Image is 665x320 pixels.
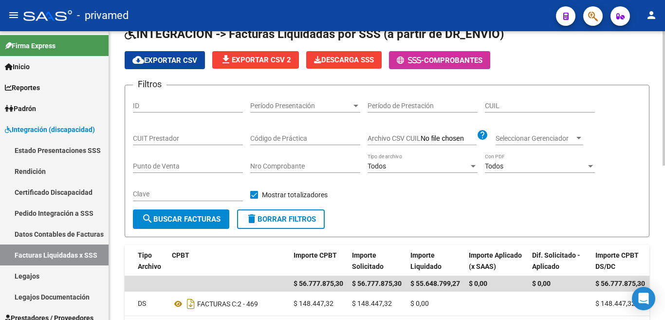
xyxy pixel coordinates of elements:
[532,280,551,287] span: $ 0,00
[262,189,328,201] span: Mostrar totalizadores
[142,215,221,224] span: Buscar Facturas
[168,245,290,288] datatable-header-cell: CPBT
[134,245,168,288] datatable-header-cell: Tipo Archivo
[532,251,580,270] span: Dif. Solicitado - Aplicado
[290,245,348,288] datatable-header-cell: Importe CPBT
[250,102,351,110] span: Período Presentación
[5,40,55,51] span: Firma Express
[406,245,465,288] datatable-header-cell: Importe Liquidado
[646,9,657,21] mat-icon: person
[133,77,166,91] h3: Filtros
[5,82,40,93] span: Reportes
[632,287,655,310] div: Open Intercom Messenger
[5,103,36,114] span: Padrón
[389,51,490,69] button: -Comprobantes
[410,280,460,287] span: $ 55.648.799,27
[294,280,343,287] span: $ 56.777.875,30
[397,56,424,65] span: -
[410,300,429,307] span: $ 0,00
[496,134,574,143] span: Seleccionar Gerenciador
[368,134,421,142] span: Archivo CSV CUIL
[469,251,522,270] span: Importe Aplicado (x SAAS)
[528,245,591,288] datatable-header-cell: Dif. Solicitado - Aplicado
[246,213,258,225] mat-icon: delete
[352,251,384,270] span: Importe Solicitado
[138,300,146,307] span: DS
[294,300,333,307] span: $ 148.447,32
[306,51,382,69] button: Descarga SSS
[185,296,197,312] i: Descargar documento
[5,61,30,72] span: Inicio
[477,129,488,141] mat-icon: help
[294,251,337,259] span: Importe CPBT
[132,54,144,66] mat-icon: cloud_download
[595,300,635,307] span: $ 148.447,32
[125,27,504,41] span: INTEGRACION -> Facturas Liquidadas por SSS (a partir de DR_ENVIO)
[368,162,386,170] span: Todos
[77,5,129,26] span: - privamed
[125,51,205,69] button: Exportar CSV
[352,300,392,307] span: $ 148.447,32
[465,245,528,288] datatable-header-cell: Importe Aplicado (x SAAS)
[172,296,286,312] div: 2 - 469
[595,280,645,287] span: $ 56.777.875,30
[220,56,291,64] span: Exportar CSV 2
[314,56,374,64] span: Descarga SSS
[132,56,197,65] span: Exportar CSV
[469,280,487,287] span: $ 0,00
[306,51,382,69] app-download-masive: Descarga masiva de comprobantes (adjuntos)
[212,51,299,69] button: Exportar CSV 2
[142,213,153,225] mat-icon: search
[246,215,316,224] span: Borrar Filtros
[348,245,406,288] datatable-header-cell: Importe Solicitado
[421,134,477,143] input: Archivo CSV CUIL
[5,124,95,135] span: Integración (discapacidad)
[237,209,325,229] button: Borrar Filtros
[424,56,482,65] span: Comprobantes
[8,9,19,21] mat-icon: menu
[138,251,161,270] span: Tipo Archivo
[352,280,402,287] span: $ 56.777.875,30
[172,251,189,259] span: CPBT
[220,54,232,65] mat-icon: file_download
[197,300,238,308] span: FACTURAS C:
[133,209,229,229] button: Buscar Facturas
[410,251,442,270] span: Importe Liquidado
[485,162,503,170] span: Todos
[591,245,650,288] datatable-header-cell: Importe CPBT DS/DC
[595,251,639,270] span: Importe CPBT DS/DC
